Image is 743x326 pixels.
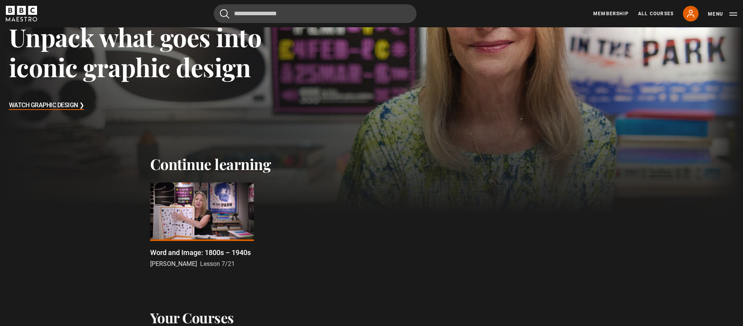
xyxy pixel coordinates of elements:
a: Word and Image: 1800s – 1940s [PERSON_NAME] Lesson 7/21 [150,182,254,269]
a: All Courses [638,10,674,17]
p: Word and Image: 1800s – 1940s [150,247,251,258]
svg: BBC Maestro [6,6,37,21]
input: Search [214,4,417,23]
h3: Unpack what goes into iconic graphic design [9,22,298,82]
h3: Watch Graphic Design ❯ [9,100,84,112]
button: Toggle navigation [708,10,737,18]
h2: Continue learning [150,155,593,173]
span: Lesson 7/21 [200,260,235,268]
span: [PERSON_NAME] [150,260,197,268]
button: Submit the search query [220,9,229,19]
a: Membership [593,10,629,17]
h2: Your Courses [150,309,234,326]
